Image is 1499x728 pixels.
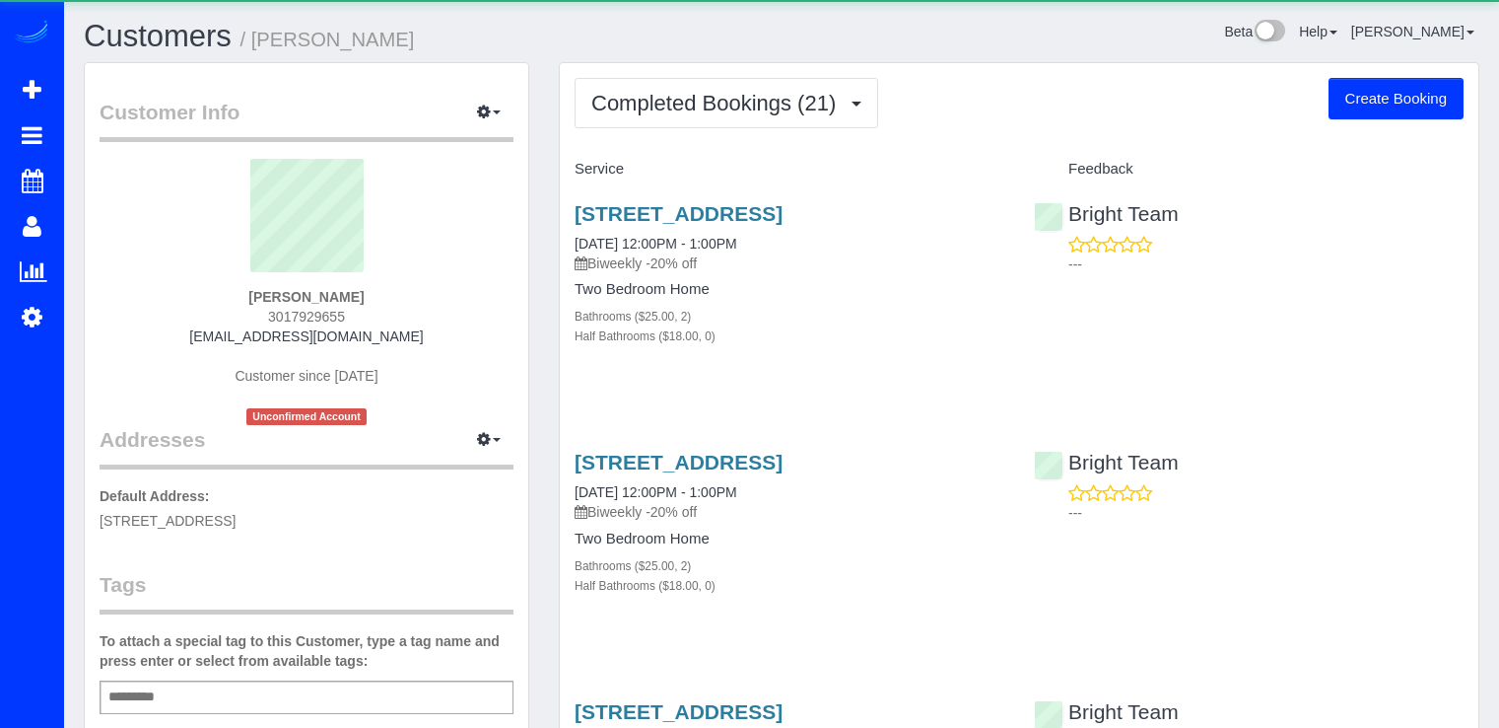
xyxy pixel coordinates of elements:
[246,408,367,425] span: Unconfirmed Account
[189,328,423,344] a: [EMAIL_ADDRESS][DOMAIN_NAME]
[12,20,51,47] img: Automaid Logo
[575,161,1004,178] h4: Service
[591,91,846,115] span: Completed Bookings (21)
[575,579,715,593] small: Half Bathrooms ($18.00, 0)
[575,310,691,324] small: Bathrooms ($25.00, 2)
[575,281,1004,298] h4: Two Bedroom Home
[575,202,783,225] a: [STREET_ADDRESS]
[1224,24,1285,39] a: Beta
[100,513,236,529] span: [STREET_ADDRESS]
[1034,161,1464,178] h4: Feedback
[248,289,364,305] strong: [PERSON_NAME]
[84,19,232,53] a: Customers
[1068,503,1464,523] p: ---
[575,502,1004,522] p: Biweekly -20% off
[1034,700,1179,723] a: Bright Team
[575,700,783,723] a: [STREET_ADDRESS]
[100,486,210,506] label: Default Address:
[235,368,377,384] span: Customer since [DATE]
[240,29,415,50] small: / [PERSON_NAME]
[575,329,715,343] small: Half Bathrooms ($18.00, 0)
[100,631,513,671] label: To attach a special tag to this Customer, type a tag name and press enter or select from availabl...
[575,484,737,500] a: [DATE] 12:00PM - 1:00PM
[1034,202,1179,225] a: Bright Team
[575,531,1004,547] h4: Two Bedroom Home
[1299,24,1337,39] a: Help
[575,559,691,573] small: Bathrooms ($25.00, 2)
[1253,20,1285,45] img: New interface
[100,98,513,142] legend: Customer Info
[268,309,345,325] span: 3017929655
[100,570,513,615] legend: Tags
[575,254,1004,273] p: Biweekly -20% off
[575,78,878,128] button: Completed Bookings (21)
[1068,255,1464,274] p: ---
[575,451,783,473] a: [STREET_ADDRESS]
[1351,24,1474,39] a: [PERSON_NAME]
[1329,78,1464,119] button: Create Booking
[1034,451,1179,473] a: Bright Team
[575,236,737,252] a: [DATE] 12:00PM - 1:00PM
